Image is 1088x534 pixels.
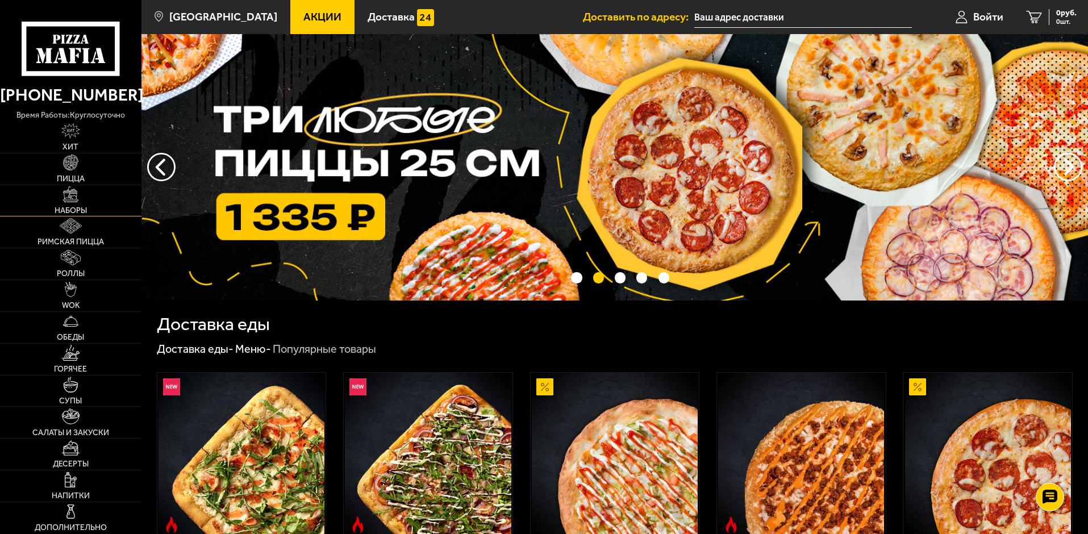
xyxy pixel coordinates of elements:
button: точки переключения [571,272,582,283]
span: Акции [303,11,341,22]
button: точки переключения [658,272,669,283]
img: 15daf4d41897b9f0e9f617042186c801.svg [417,9,434,26]
span: Доставить по адресу: [583,11,694,22]
span: Десерты [53,460,89,468]
span: Доставка [368,11,415,22]
h1: Доставка еды [157,315,270,333]
button: точки переключения [636,272,647,283]
img: Острое блюдо [349,516,366,533]
span: [GEOGRAPHIC_DATA] [169,11,277,22]
span: Напитки [52,492,90,500]
span: Наборы [55,207,87,215]
img: Акционный [536,378,553,395]
span: Войти [973,11,1003,22]
button: точки переключения [593,272,604,283]
span: Супы [59,397,82,405]
span: Пицца [57,175,85,183]
img: Акционный [909,378,926,395]
span: Римская пицца [37,238,104,246]
a: Меню- [235,342,271,356]
span: 0 руб. [1056,9,1077,17]
span: Дополнительно [35,524,107,532]
span: Хит [62,143,78,151]
span: WOK [62,302,80,310]
input: Ваш адрес доставки [694,7,912,28]
button: следующий [147,153,176,181]
a: Доставка еды- [157,342,234,356]
span: 0 шт. [1056,18,1077,25]
div: Популярные товары [273,342,376,357]
span: Салаты и закуски [32,429,109,437]
span: Горячее [54,365,87,373]
span: Обеды [57,333,84,341]
span: Роллы [57,270,85,278]
img: Острое блюдо [723,516,740,533]
img: Острое блюдо [163,516,180,533]
button: точки переключения [615,272,626,283]
img: Новинка [349,378,366,395]
img: Новинка [163,378,180,395]
button: предыдущий [1054,153,1082,181]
